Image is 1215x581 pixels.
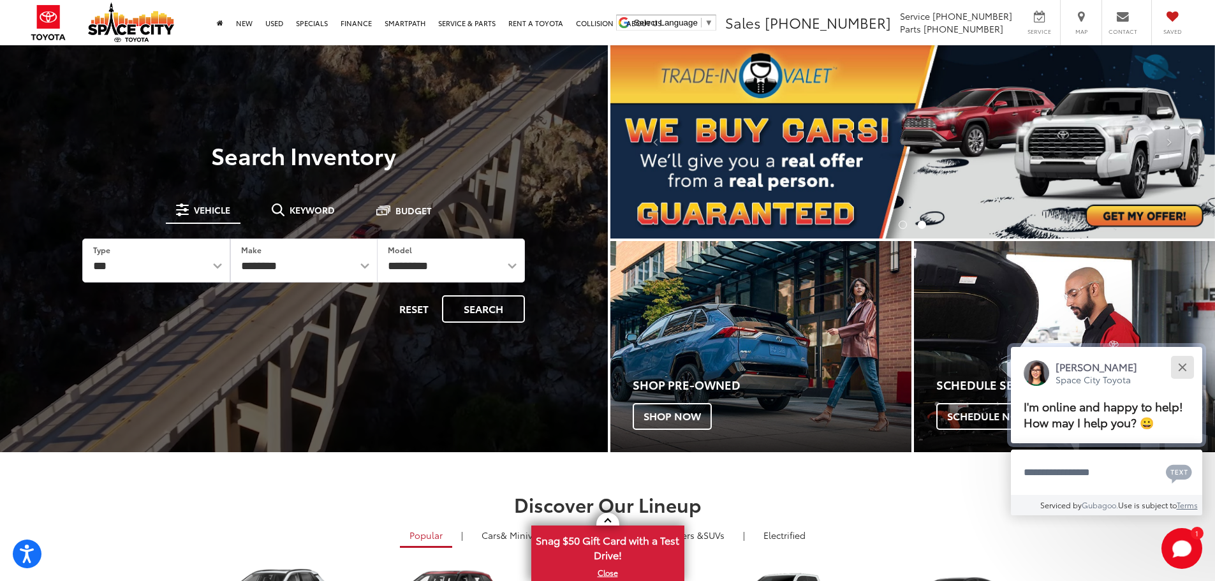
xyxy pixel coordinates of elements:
[765,12,891,33] span: [PHONE_NUMBER]
[1025,27,1054,36] span: Service
[1166,463,1192,483] svg: Text
[1118,499,1177,510] span: Use is subject to
[1067,27,1095,36] span: Map
[88,3,174,42] img: Space City Toyota
[1161,528,1202,569] svg: Start Chat
[290,205,335,214] span: Keyword
[388,244,412,255] label: Model
[754,524,815,546] a: Electrified
[634,18,713,27] a: Select Language​
[932,10,1012,22] span: [PHONE_NUMBER]
[1024,398,1183,430] span: I'm online and happy to help! How may I help you? 😀
[458,529,466,541] li: |
[1168,353,1196,381] button: Close
[936,379,1215,392] h4: Schedule Service
[914,241,1215,452] a: Schedule Service Schedule Now
[701,18,702,27] span: ​
[634,18,698,27] span: Select Language
[1108,27,1137,36] span: Contact
[194,205,230,214] span: Vehicle
[1162,458,1196,487] button: Chat with SMS
[501,529,543,541] span: & Minivan
[1011,347,1202,515] div: Close[PERSON_NAME]Space City ToyotaI'm online and happy to help! How may I help you? 😀Type your m...
[93,244,110,255] label: Type
[241,244,261,255] label: Make
[610,241,911,452] a: Shop Pre-Owned Shop Now
[54,142,554,168] h3: Search Inventory
[899,221,907,229] li: Go to slide number 1.
[638,524,734,546] a: SUVs
[1056,360,1137,374] p: [PERSON_NAME]
[442,295,525,323] button: Search
[705,18,713,27] span: ▼
[1158,27,1186,36] span: Saved
[914,241,1215,452] div: Toyota
[158,494,1057,515] h2: Discover Our Lineup
[610,241,911,452] div: Toyota
[918,221,926,229] li: Go to slide number 2.
[1124,71,1215,213] button: Click to view next picture.
[924,22,1003,35] span: [PHONE_NUMBER]
[936,403,1040,430] span: Schedule Now
[388,295,439,323] button: Reset
[533,527,683,566] span: Snag $50 Gift Card with a Test Drive!
[1195,530,1198,536] span: 1
[725,12,761,33] span: Sales
[395,206,432,215] span: Budget
[1040,499,1082,510] span: Serviced by
[740,529,748,541] li: |
[1161,528,1202,569] button: Toggle Chat Window
[1056,374,1137,386] p: Space City Toyota
[1011,450,1202,496] textarea: Type your message
[900,22,921,35] span: Parts
[610,71,701,213] button: Click to view previous picture.
[1082,499,1118,510] a: Gubagoo.
[633,379,911,392] h4: Shop Pre-Owned
[400,524,452,548] a: Popular
[633,403,712,430] span: Shop Now
[472,524,553,546] a: Cars
[1177,499,1198,510] a: Terms
[900,10,930,22] span: Service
